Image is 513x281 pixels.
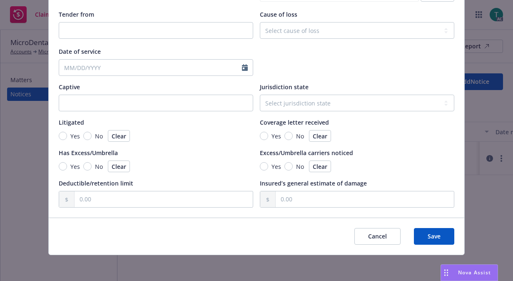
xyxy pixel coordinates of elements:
[70,162,80,171] span: Yes
[108,130,130,142] button: Clear
[428,232,441,240] span: Save
[260,179,367,187] span: Insured’s general estimate of damage
[354,228,401,245] button: Cancel
[441,265,451,281] div: Drag to move
[59,149,118,157] span: Has Excess/Umbrella
[83,132,92,140] input: No
[313,163,327,171] span: Clear
[260,149,353,157] span: Excess/Umbrella carriers noticed
[59,162,67,171] input: Yes
[260,83,309,91] span: Jurisdiction state
[59,118,84,126] span: Litigated
[284,162,293,171] input: No
[260,132,268,140] input: Yes
[296,132,304,140] span: No
[271,132,281,140] span: Yes
[83,162,92,171] input: No
[414,228,454,245] button: Save
[458,269,491,276] span: Nova Assist
[309,130,331,142] button: Clear
[271,162,281,171] span: Yes
[112,163,126,171] span: Clear
[309,161,331,172] button: Clear
[260,162,268,171] input: Yes
[313,132,327,140] span: Clear
[59,48,101,55] span: Date of service
[70,132,80,140] span: Yes
[368,232,387,240] span: Cancel
[95,162,103,171] span: No
[108,161,130,172] button: Clear
[276,191,454,207] input: 0.00
[260,118,329,126] span: Coverage letter received
[296,162,304,171] span: No
[260,10,297,18] span: Cause of loss
[95,132,103,140] span: No
[242,64,248,71] svg: Calendar
[112,132,126,140] span: Clear
[59,60,242,75] input: MM/DD/YYYY
[59,179,133,187] span: Deductible/retention limit
[75,191,253,207] input: 0.00
[284,132,293,140] input: No
[59,10,94,18] span: Tender from
[59,83,80,91] span: Captive
[441,264,498,281] button: Nova Assist
[59,132,67,140] input: Yes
